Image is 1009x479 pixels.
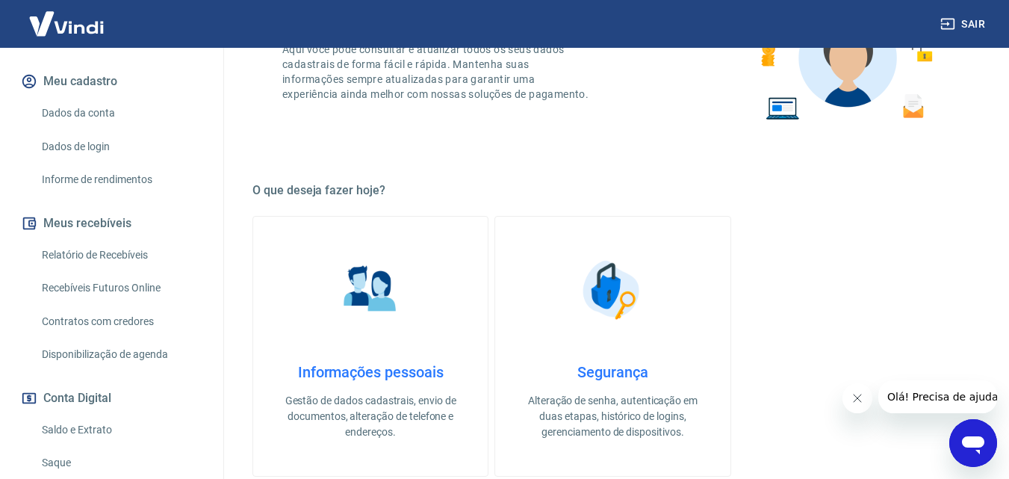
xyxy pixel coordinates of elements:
[494,216,730,477] a: SegurançaSegurançaAlteração de senha, autenticação em duas etapas, histórico de logins, gerenciam...
[333,253,408,327] img: Informações pessoais
[252,216,488,477] a: Informações pessoaisInformações pessoaisGestão de dados cadastrais, envio de documentos, alteraçã...
[9,10,125,22] span: Olá! Precisa de ajuda?
[36,273,205,303] a: Recebíveis Futuros Online
[18,382,205,415] button: Conta Digital
[282,42,592,102] p: Aqui você pode consultar e atualizar todos os seus dados cadastrais de forma fácil e rápida. Mant...
[252,183,973,198] h5: O que deseja fazer hoje?
[36,448,205,478] a: Saque
[949,419,997,467] iframe: Botão para abrir a janela de mensagens
[36,132,205,162] a: Dados de login
[36,415,205,445] a: Saldo e Extrato
[519,363,706,381] h4: Segurança
[277,393,464,440] p: Gestão de dados cadastrais, envio de documentos, alteração de telefone e endereços.
[842,383,872,413] iframe: Fechar mensagem
[18,207,205,240] button: Meus recebíveis
[36,164,205,195] a: Informe de rendimentos
[36,240,205,271] a: Relatório de Recebíveis
[18,1,115,46] img: Vindi
[36,306,205,337] a: Contratos com credores
[18,65,205,98] button: Meu cadastro
[937,10,991,38] button: Sair
[36,339,205,370] a: Disponibilização de agenda
[36,98,205,129] a: Dados da conta
[519,393,706,440] p: Alteração de senha, autenticação em duas etapas, histórico de logins, gerenciamento de dispositivos.
[575,253,650,327] img: Segurança
[878,380,997,413] iframe: Mensagem da empresa
[277,363,464,381] h4: Informações pessoais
